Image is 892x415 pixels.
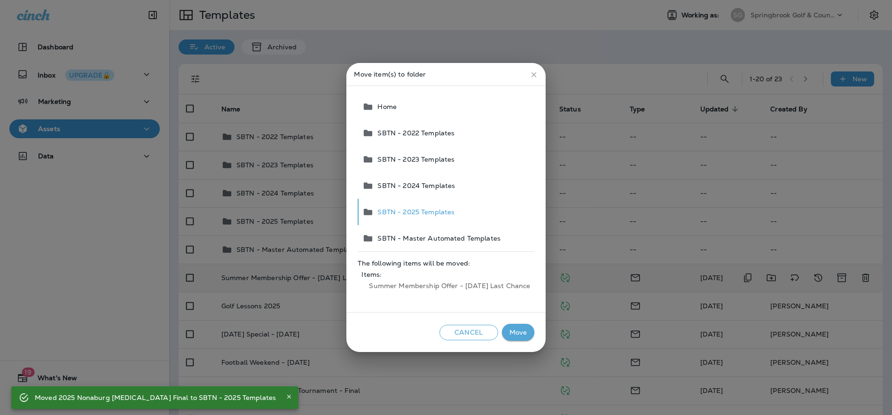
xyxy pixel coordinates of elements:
[359,225,534,251] button: SBTN - Master Automated Templates
[374,208,454,216] span: SBTN - 2025 Templates
[439,325,498,340] button: Cancel
[359,120,534,146] button: SBTN - 2022 Templates
[358,259,534,267] span: The following items will be moved:
[374,235,501,242] span: SBTN - Master Automated Templates
[359,172,534,199] button: SBTN - 2024 Templates
[359,146,534,172] button: SBTN - 2023 Templates
[283,391,295,402] button: Close
[354,70,538,78] p: Move item(s) to folder
[374,156,454,163] span: SBTN - 2023 Templates
[374,129,454,137] span: SBTN - 2022 Templates
[526,67,542,83] button: close
[35,389,276,406] div: Moved 2025 Nonaburg [MEDICAL_DATA] Final to SBTN - 2025 Templates
[361,271,530,278] span: Items:
[359,199,534,225] button: SBTN - 2025 Templates
[361,278,530,293] span: Summer Membership Offer - [DATE] Last Chance
[374,182,455,189] span: SBTN - 2024 Templates
[502,324,534,341] button: Move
